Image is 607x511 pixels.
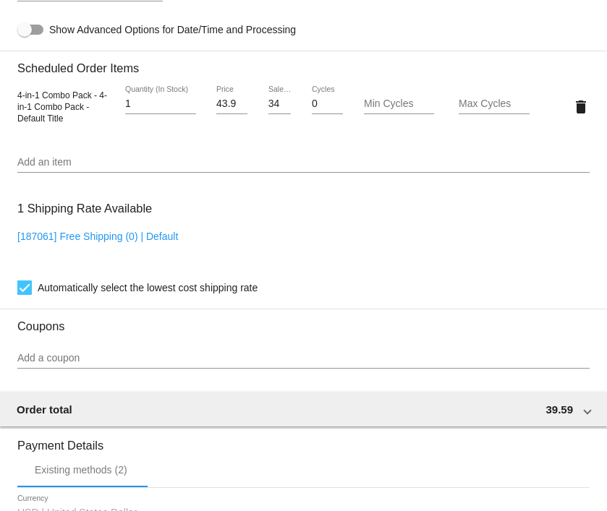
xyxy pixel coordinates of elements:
span: Order total [17,403,72,416]
h3: Scheduled Order Items [17,51,590,75]
input: Max Cycles [459,98,530,110]
div: Existing methods (2) [35,464,127,476]
input: Add a coupon [17,353,590,364]
input: Sale Price [268,98,292,110]
span: Show Advanced Options for Date/Time and Processing [49,22,296,37]
a: [187061] Free Shipping (0) | Default [17,231,178,242]
h3: 1 Shipping Rate Available [17,193,152,224]
h3: Coupons [17,309,590,333]
span: 4-in-1 Combo Pack - 4-in-1 Combo Pack - Default Title [17,90,107,124]
span: Automatically select the lowest cost shipping rate [38,279,258,296]
input: Cycles [312,98,343,110]
input: Min Cycles [364,98,435,110]
input: Price [216,98,247,110]
input: Quantity (In Stock) [125,98,196,110]
input: Add an item [17,157,590,168]
mat-icon: delete [572,98,590,116]
span: 39.59 [546,403,573,416]
h3: Payment Details [17,428,590,452]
